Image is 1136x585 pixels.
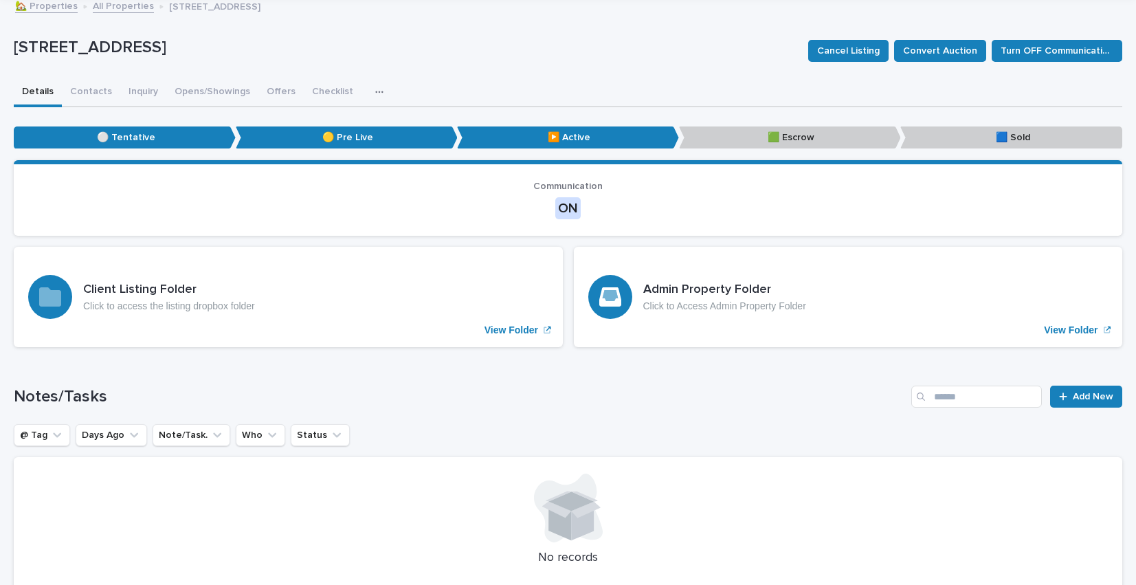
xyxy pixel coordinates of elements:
input: Search [911,386,1042,408]
button: Turn OFF Communication [992,40,1122,62]
p: View Folder [485,324,538,336]
button: Cancel Listing [808,40,889,62]
span: Turn OFF Communication [1001,39,1113,63]
p: 🟦 Sold [900,126,1122,149]
button: Days Ago [76,424,147,446]
h3: Admin Property Folder [643,283,806,298]
button: Inquiry [120,78,166,107]
div: ON [555,197,581,219]
a: View Folder [14,247,563,347]
button: Contacts [62,78,120,107]
p: 🟡 Pre Live [236,126,458,149]
h1: Notes/Tasks [14,387,906,407]
button: @ Tag [14,424,70,446]
button: Who [236,424,285,446]
p: No records [30,551,1106,566]
p: View Folder [1044,324,1098,336]
a: View Folder [574,247,1123,347]
button: Checklist [304,78,361,107]
h3: Client Listing Folder [83,283,255,298]
button: Details [14,78,62,107]
p: Click to access the listing dropbox folder [83,300,255,312]
button: Convert Auction [894,40,986,62]
button: Status [291,424,350,446]
span: Convert Auction [903,39,977,63]
span: Cancel Listing [817,39,880,63]
span: Add New [1073,387,1113,406]
p: Click to Access Admin Property Folder [643,300,806,312]
button: Opens/Showings [166,78,258,107]
button: Note/Task. [153,424,230,446]
button: Offers [258,78,304,107]
p: [STREET_ADDRESS] [14,38,797,58]
p: ⚪️ Tentative [14,126,236,149]
p: ▶️ Active [457,126,679,149]
p: 🟩 Escrow [679,126,901,149]
span: Communication [533,181,603,191]
a: Add New [1050,386,1122,408]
